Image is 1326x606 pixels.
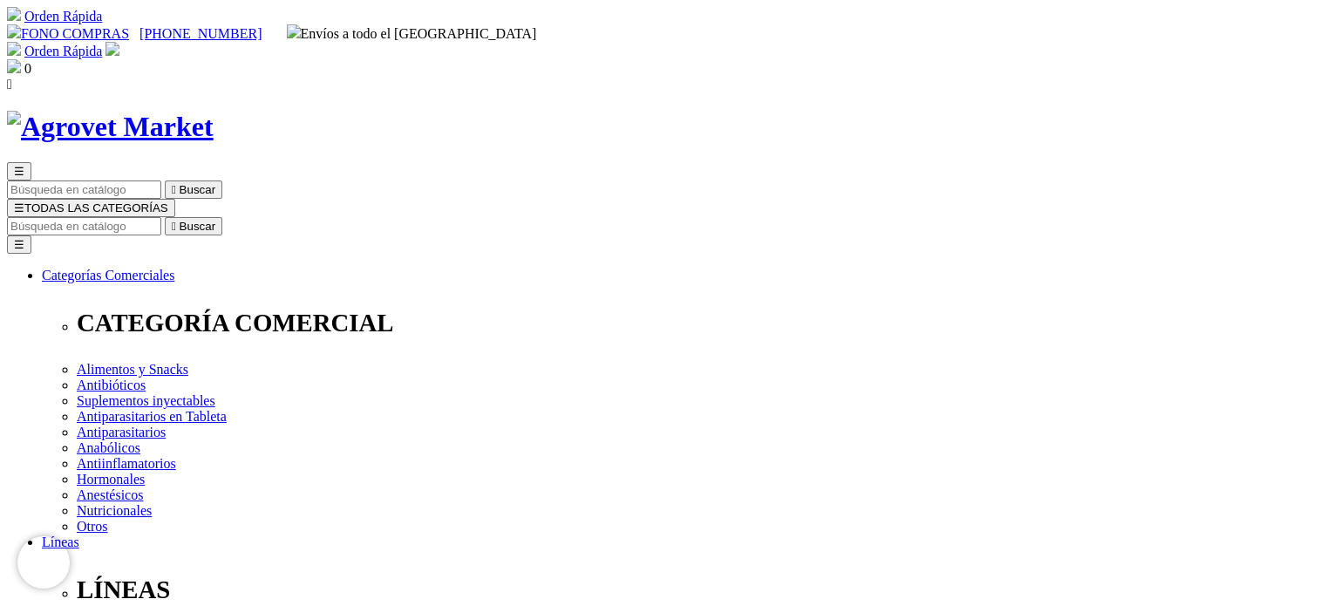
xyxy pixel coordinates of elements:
[7,26,129,41] a: FONO COMPRAS
[17,536,70,589] iframe: Brevo live chat
[172,220,176,233] i: 
[7,235,31,254] button: ☰
[172,183,176,196] i: 
[180,183,215,196] span: Buscar
[77,503,152,518] a: Nutricionales
[77,362,188,377] a: Alimentos y Snacks
[77,440,140,455] a: Anabólicos
[7,162,31,180] button: ☰
[139,26,262,41] a: [PHONE_NUMBER]
[105,42,119,56] img: user.svg
[165,180,222,199] button:  Buscar
[287,24,301,38] img: delivery-truck.svg
[14,165,24,178] span: ☰
[7,111,214,143] img: Agrovet Market
[77,409,227,424] a: Antiparasitarios en Tableta
[77,425,166,439] a: Antiparasitarios
[7,7,21,21] img: shopping-cart.svg
[42,268,174,283] a: Categorías Comerciales
[7,77,12,92] i: 
[42,535,79,549] a: Líneas
[105,44,119,58] a: Acceda a su cuenta de cliente
[14,201,24,214] span: ☰
[7,59,21,73] img: shopping-bag.svg
[77,472,145,487] a: Hormonales
[180,220,215,233] span: Buscar
[77,378,146,392] a: Antibióticos
[77,456,176,471] a: Antiinflamatorios
[7,217,161,235] input: Buscar
[7,42,21,56] img: shopping-cart.svg
[77,575,1319,604] p: LÍNEAS
[7,180,161,199] input: Buscar
[77,309,1319,337] p: CATEGORÍA COMERCIAL
[24,44,102,58] a: Orden Rápida
[77,393,215,408] a: Suplementos inyectables
[287,26,537,41] span: Envíos a todo el [GEOGRAPHIC_DATA]
[7,199,175,217] button: ☰TODAS LAS CATEGORÍAS
[165,217,222,235] button:  Buscar
[24,61,31,76] span: 0
[24,9,102,24] a: Orden Rápida
[77,519,108,534] a: Otros
[77,487,143,502] a: Anestésicos
[7,24,21,38] img: phone.svg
